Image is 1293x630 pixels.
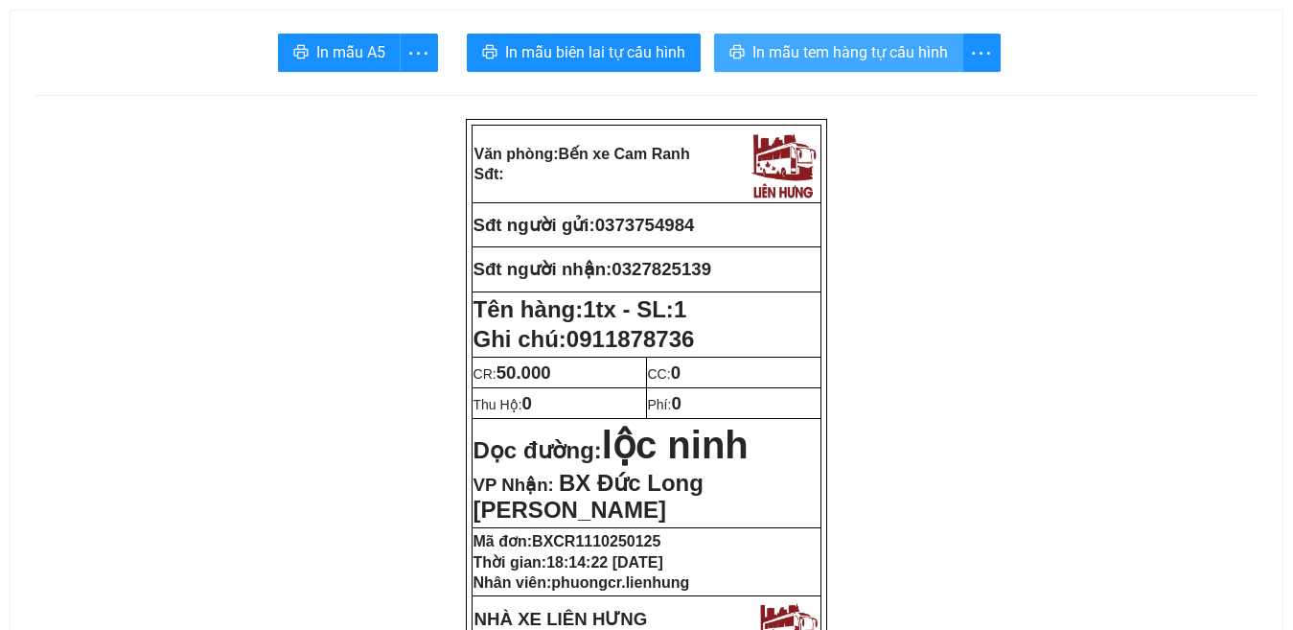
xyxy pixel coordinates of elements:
[583,296,686,322] span: 1tx - SL:
[546,554,663,571] span: 18:14:22 [DATE]
[648,366,681,382] span: CC:
[522,393,532,413] span: 0
[473,215,595,235] strong: Sđt người gửi:
[474,166,504,182] strong: Sđt:
[595,215,695,235] span: 0373754984
[671,362,681,383] span: 0
[648,397,681,412] span: Phí:
[473,259,612,279] strong: Sđt người nhận:
[473,475,554,495] span: VP Nhận:
[532,533,660,549] span: BXCR1110250125
[316,40,385,64] span: In mẫu A5
[473,437,749,463] strong: Dọc đường:
[467,34,701,72] button: printerIn mẫu biên lai tự cấu hình
[473,326,695,352] span: Ghi chú:
[566,326,694,352] span: 0911878736
[278,34,401,72] button: printerIn mẫu A5
[671,393,681,413] span: 0
[551,574,689,591] span: phuongcr.lienhung
[473,533,661,549] strong: Mã đơn:
[473,554,663,571] strong: Thời gian:
[729,44,745,62] span: printer
[496,362,551,383] span: 50.000
[674,296,686,322] span: 1
[400,34,438,72] button: more
[559,146,690,162] span: Bến xe Cam Ranh
[473,470,704,523] span: BX Đức Long [PERSON_NAME]
[963,41,1000,65] span: more
[752,40,948,64] span: In mẫu tem hàng tự cấu hình
[505,40,685,64] span: In mẫu biên lai tự cấu hình
[473,366,551,382] span: CR:
[473,296,687,322] strong: Tên hàng:
[474,146,690,162] strong: Văn phòng:
[612,259,711,279] span: 0327825139
[602,424,749,466] span: lộc ninh
[714,34,963,72] button: printerIn mẫu tem hàng tự cấu hình
[401,41,437,65] span: more
[474,609,648,629] strong: NHÀ XE LIÊN HƯNG
[473,397,532,412] span: Thu Hộ:
[293,44,309,62] span: printer
[962,34,1001,72] button: more
[747,128,820,200] img: logo
[473,574,690,591] strong: Nhân viên:
[482,44,497,62] span: printer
